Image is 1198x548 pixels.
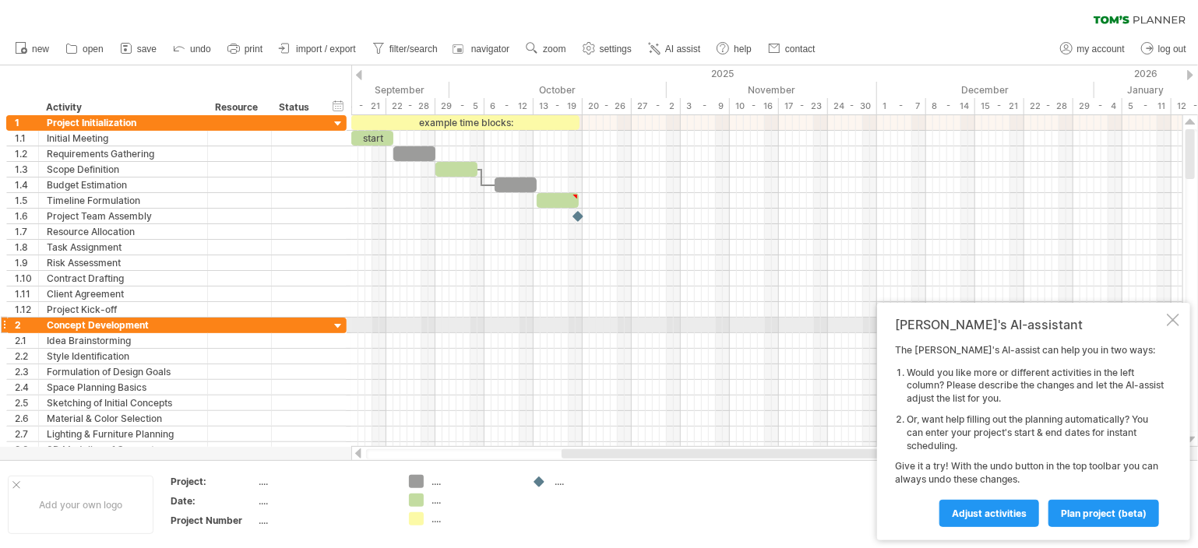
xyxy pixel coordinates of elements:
a: undo [169,39,216,59]
div: 20 - 26 [583,98,632,114]
span: settings [600,44,632,54]
div: 3 - 9 [681,98,730,114]
div: Contract Drafting [47,271,199,286]
div: 27 - 2 [632,98,681,114]
div: 1.1 [15,131,38,146]
div: 8 - 14 [926,98,975,114]
a: AI assist [644,39,705,59]
div: 2.5 [15,395,38,410]
span: undo [190,44,211,54]
span: new [32,44,49,54]
a: zoom [522,39,570,59]
div: .... [432,494,516,507]
a: open [62,39,108,59]
span: AI assist [665,44,700,54]
a: my account [1056,39,1129,59]
div: 2.4 [15,380,38,395]
span: filter/search [389,44,438,54]
div: 5 - 11 [1122,98,1172,114]
div: Project Kick-off [47,302,199,317]
div: .... [259,514,390,527]
div: 1 [15,115,38,130]
div: Idea Brainstorming [47,333,199,348]
span: navigator [471,44,509,54]
div: 17 - 23 [779,98,828,114]
div: Project Initialization [47,115,199,130]
div: Add your own logo [8,476,153,534]
span: open [83,44,104,54]
div: 22 - 28 [386,98,435,114]
span: print [245,44,263,54]
a: filter/search [368,39,442,59]
div: 2 [15,318,38,332]
div: Requirements Gathering [47,146,199,161]
div: Initial Meeting [47,131,199,146]
span: import / export [296,44,356,54]
div: 6 - 12 [484,98,534,114]
div: October 2025 [449,82,667,98]
div: .... [432,475,516,488]
span: zoom [543,44,566,54]
div: Project: [171,475,256,488]
div: December 2025 [877,82,1094,98]
div: Space Planning Basics [47,380,199,395]
div: Scope Definition [47,162,199,177]
li: Would you like more or different activities in the left column? Please describe the changes and l... [907,367,1164,406]
span: log out [1158,44,1186,54]
span: Adjust activities [952,508,1027,519]
a: settings [579,39,636,59]
div: Lighting & Furniture Planning [47,427,199,441]
div: 1.10 [15,271,38,286]
div: Risk Assessment [47,255,199,270]
div: Material & Color Selection [47,411,199,426]
a: log out [1137,39,1191,59]
div: .... [555,475,640,488]
div: Style Identification [47,349,199,364]
span: my account [1077,44,1125,54]
div: 1.11 [15,286,38,301]
div: 2.7 [15,427,38,441]
div: 29 - 5 [435,98,484,114]
div: Formulation of Design Goals [47,364,199,379]
div: 1 - 7 [877,98,926,114]
div: The [PERSON_NAME]'s AI-assist can help you in two ways: Give it a try! With the undo button in th... [895,344,1164,526]
div: Concept Development [47,318,199,332]
div: Sketching of Initial Concepts [47,395,199,410]
li: Or, want help filling out the planning automatically? You can enter your project's start & end da... [907,413,1164,452]
div: 13 - 19 [534,98,583,114]
a: navigator [450,39,514,59]
div: 10 - 16 [730,98,779,114]
a: print [224,39,267,59]
a: Adjust activities [939,500,1039,527]
div: Project Team Assembly [47,209,199,223]
a: plan project (beta) [1048,500,1159,527]
div: 2.6 [15,411,38,426]
a: new [11,39,54,59]
span: help [734,44,752,54]
div: 15 - 21 [975,98,1024,114]
div: 1.3 [15,162,38,177]
div: Budget Estimation [47,177,199,192]
span: contact [785,44,816,54]
div: .... [259,475,390,488]
div: 15 - 21 [337,98,386,114]
div: 1.5 [15,193,38,208]
a: contact [764,39,820,59]
div: Resource [215,100,263,115]
div: 1.2 [15,146,38,161]
div: Project Number [171,514,256,527]
div: Status [279,100,313,115]
div: .... [432,512,516,525]
a: help [713,39,756,59]
div: 1.7 [15,224,38,239]
div: Client Agreement [47,286,199,301]
div: example time blocks: [351,115,580,130]
div: Timeline Formulation [47,193,199,208]
div: 22 - 28 [1024,98,1073,114]
div: 2.1 [15,333,38,348]
div: 1.6 [15,209,38,223]
a: save [116,39,161,59]
div: 24 - 30 [828,98,877,114]
div: 1.9 [15,255,38,270]
span: save [137,44,157,54]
